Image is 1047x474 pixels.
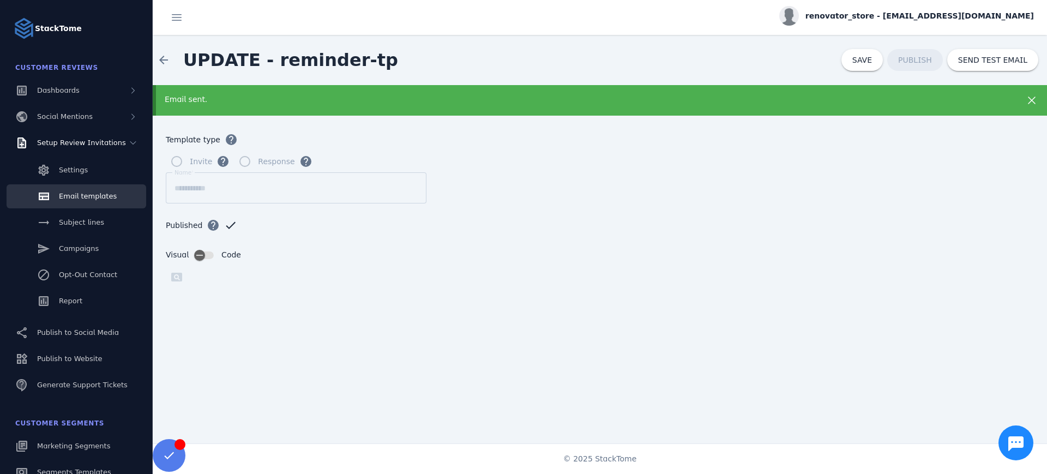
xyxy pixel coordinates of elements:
span: Customer Segments [15,419,104,427]
span: Dashboards [37,86,80,94]
button: SEND TEST EMAIL [947,49,1038,71]
div: Email sent. [165,94,951,105]
mat-label: Name [174,169,191,176]
span: Subject lines [59,218,104,226]
a: Subject lines [7,211,146,235]
a: Publish to Website [7,347,146,371]
span: SEND TEST EMAIL [958,56,1027,64]
button: Published [202,214,224,236]
a: Marketing Segments [7,434,146,458]
span: Publish to Social Media [37,328,119,337]
img: Logo image [13,17,35,39]
a: Opt-Out Contact [7,263,146,287]
a: Email templates [7,184,146,208]
a: Settings [7,158,146,182]
span: Generate Support Tickets [37,381,128,389]
span: Report [59,297,82,305]
a: Generate Support Tickets [7,373,146,397]
span: Campaigns [59,244,99,253]
label: Invite [188,155,212,168]
span: Email templates [59,192,117,200]
span: Template type [166,134,220,146]
span: © 2025 StackTome [563,453,637,465]
mat-icon: check [224,219,237,232]
span: Opt-Out Contact [59,271,117,279]
span: Publish to Website [37,355,102,363]
span: Marketing Segments [37,442,110,450]
a: Campaigns [7,237,146,261]
a: Report [7,289,146,313]
span: renovator_store - [EMAIL_ADDRESS][DOMAIN_NAME] [805,10,1034,22]
strong: StackTome [35,23,82,34]
span: Visual [166,249,189,261]
span: Setup Review Invitations [37,139,126,147]
label: Response [256,155,294,168]
button: SAVE [841,49,883,71]
span: UPDATE - reminder-tp [183,50,398,70]
img: profile.jpg [779,6,799,26]
button: renovator_store - [EMAIL_ADDRESS][DOMAIN_NAME] [779,6,1034,26]
span: Social Mentions [37,112,93,121]
span: Customer Reviews [15,64,98,71]
span: Settings [59,166,88,174]
a: Publish to Social Media [7,321,146,345]
span: Code [221,249,241,261]
span: SAVE [852,56,872,64]
span: Published [166,220,202,231]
